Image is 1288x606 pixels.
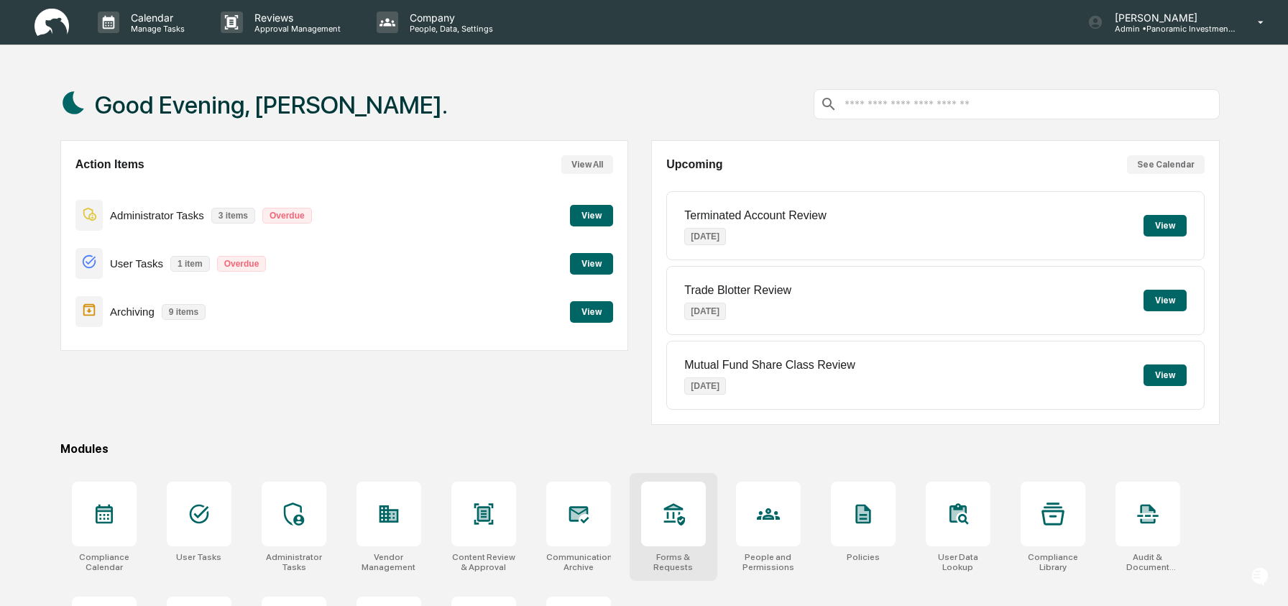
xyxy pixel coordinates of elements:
[736,552,801,572] div: People and Permissions
[1144,364,1187,386] button: View
[1242,559,1281,597] iframe: Open customer support
[211,208,255,224] p: 3 items
[570,256,613,270] a: View
[1115,552,1180,572] div: Audit & Document Logs
[570,301,613,323] button: View
[95,91,448,119] h1: Good Evening, [PERSON_NAME].
[546,552,611,572] div: Communications Archive
[101,243,174,254] a: Powered byPylon
[666,158,722,171] h2: Upcoming
[684,228,726,245] p: [DATE]
[143,244,174,254] span: Pylon
[170,256,210,272] p: 1 item
[1103,24,1237,34] p: Admin • Panoramic Investment Advisors
[243,24,348,34] p: Approval Management
[570,205,613,226] button: View
[561,155,613,174] button: View All
[75,158,144,171] h2: Action Items
[451,552,516,572] div: Content Review & Approval
[262,208,312,224] p: Overdue
[1021,552,1085,572] div: Compliance Library
[398,12,500,24] p: Company
[926,552,990,572] div: User Data Lookup
[847,552,880,562] div: Policies
[1127,155,1205,174] button: See Calendar
[1103,12,1237,24] p: [PERSON_NAME]
[119,12,192,24] p: Calendar
[262,552,326,572] div: Administrator Tasks
[119,24,192,34] p: Manage Tasks
[570,208,613,221] a: View
[684,303,726,320] p: [DATE]
[110,209,204,221] p: Administrator Tasks
[162,304,206,320] p: 9 items
[243,12,348,24] p: Reviews
[398,24,500,34] p: People, Data, Settings
[684,209,826,222] p: Terminated Account Review
[110,306,155,318] p: Archiving
[110,257,163,270] p: User Tasks
[356,552,421,572] div: Vendor Management
[570,253,613,275] button: View
[72,552,137,572] div: Compliance Calendar
[641,552,706,572] div: Forms & Requests
[570,304,613,318] a: View
[60,442,1220,456] div: Modules
[217,256,267,272] p: Overdue
[684,284,791,297] p: Trade Blotter Review
[1144,290,1187,311] button: View
[1144,215,1187,237] button: View
[176,552,221,562] div: User Tasks
[684,359,855,372] p: Mutual Fund Share Class Review
[684,377,726,395] p: [DATE]
[34,9,69,37] img: logo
